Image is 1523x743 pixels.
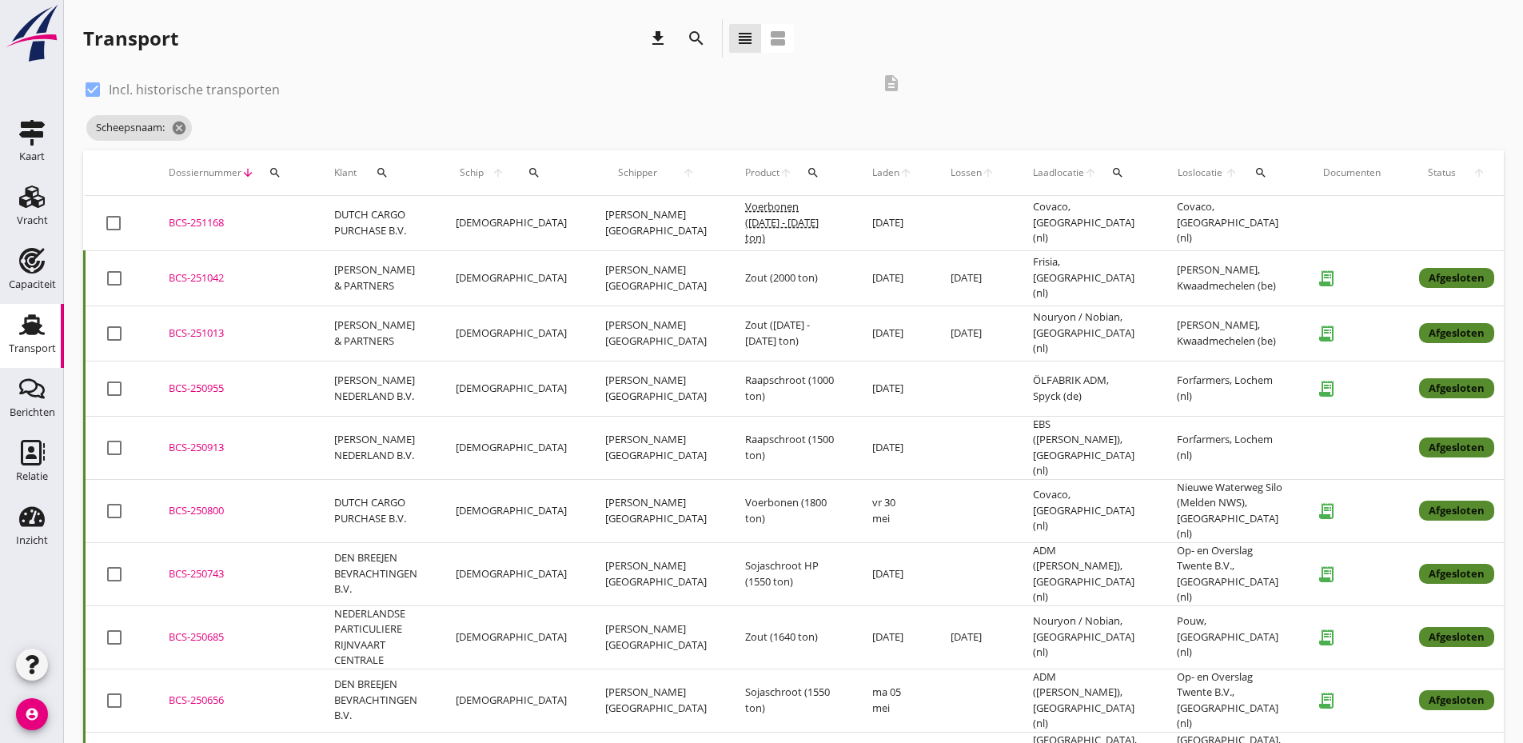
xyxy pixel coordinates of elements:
[9,343,56,354] div: Transport
[1419,166,1465,180] span: Status
[169,381,296,397] div: BCS-250955
[437,605,586,669] td: [DEMOGRAPHIC_DATA]
[169,629,296,645] div: BCS-250685
[315,416,437,479] td: [PERSON_NAME] NEDERLAND B.V.
[872,166,899,180] span: Laden
[853,361,931,416] td: [DATE]
[586,479,726,542] td: [PERSON_NAME][GEOGRAPHIC_DATA]
[726,416,853,479] td: Raapschroot (1500 ton)
[1419,437,1494,458] div: Afgesloten
[3,4,61,63] img: logo-small.a267ee39.svg
[16,471,48,481] div: Relatie
[605,166,669,180] span: Schipper
[1419,564,1494,585] div: Afgesloten
[1419,690,1494,711] div: Afgesloten
[951,166,982,180] span: Lossen
[1310,621,1342,653] i: receipt_long
[726,479,853,542] td: Voerbonen (1800 ton)
[315,479,437,542] td: DUTCH CARGO PURCHASE B.V.
[437,416,586,479] td: [DEMOGRAPHIC_DATA]
[1014,416,1158,479] td: EBS ([PERSON_NAME]), [GEOGRAPHIC_DATA] (nl)
[19,151,45,162] div: Kaart
[241,166,254,179] i: arrow_downward
[109,82,280,98] label: Incl. historische transporten
[86,115,192,141] span: Scheepsnaam:
[171,120,187,136] i: cancel
[899,166,912,179] i: arrow_upward
[1310,685,1342,717] i: receipt_long
[586,542,726,605] td: [PERSON_NAME][GEOGRAPHIC_DATA]
[853,479,931,542] td: vr 30 mei
[931,605,1014,669] td: [DATE]
[1419,627,1494,648] div: Afgesloten
[586,605,726,669] td: [PERSON_NAME][GEOGRAPHIC_DATA]
[437,361,586,416] td: [DEMOGRAPHIC_DATA]
[315,361,437,416] td: [PERSON_NAME] NEDERLAND B.V.
[169,503,296,519] div: BCS-250800
[437,196,586,251] td: [DEMOGRAPHIC_DATA]
[1419,501,1494,521] div: Afgesloten
[1310,373,1342,405] i: receipt_long
[169,326,296,342] div: BCS-251013
[768,29,787,48] i: view_agenda
[1158,306,1304,361] td: [PERSON_NAME], Kwaadmechelen (be)
[745,166,779,180] span: Product
[376,166,389,179] i: search
[1310,318,1342,350] i: receipt_long
[1224,166,1239,179] i: arrow_upward
[726,361,853,416] td: Raapschroot (1000 ton)
[456,166,488,180] span: Schip
[1254,166,1267,179] i: search
[315,605,437,669] td: NEDERLANDSE PARTICULIERE RIJNVAART CENTRALE
[1158,361,1304,416] td: Forfarmers, Lochem (nl)
[1014,250,1158,306] td: Frisia, [GEOGRAPHIC_DATA] (nl)
[1158,605,1304,669] td: Pouw, [GEOGRAPHIC_DATA] (nl)
[315,669,437,732] td: DEN BREEJEN BEVRACHTINGEN B.V.
[853,542,931,605] td: [DATE]
[687,29,706,48] i: search
[437,250,586,306] td: [DEMOGRAPHIC_DATA]
[726,605,853,669] td: Zout (1640 ton)
[586,416,726,479] td: [PERSON_NAME][GEOGRAPHIC_DATA]
[437,542,586,605] td: [DEMOGRAPHIC_DATA]
[83,26,178,51] div: Transport
[586,306,726,361] td: [PERSON_NAME][GEOGRAPHIC_DATA]
[1111,166,1124,179] i: search
[586,361,726,416] td: [PERSON_NAME][GEOGRAPHIC_DATA]
[586,250,726,306] td: [PERSON_NAME][GEOGRAPHIC_DATA]
[437,669,586,732] td: [DEMOGRAPHIC_DATA]
[779,166,792,179] i: arrow_upward
[169,440,296,456] div: BCS-250913
[1014,479,1158,542] td: Covaco, [GEOGRAPHIC_DATA] (nl)
[736,29,755,48] i: view_headline
[1014,196,1158,251] td: Covaco, [GEOGRAPHIC_DATA] (nl)
[745,199,819,245] span: Voerbonen ([DATE] - [DATE] ton)
[1419,323,1494,344] div: Afgesloten
[437,306,586,361] td: [DEMOGRAPHIC_DATA]
[315,250,437,306] td: [PERSON_NAME] & PARTNERS
[853,669,931,732] td: ma 05 mei
[169,166,241,180] span: Dossiernummer
[169,215,296,231] div: BCS-251168
[17,215,48,226] div: Vracht
[1014,361,1158,416] td: ÖLFABRIK ADM, Spyck (de)
[853,605,931,669] td: [DATE]
[931,306,1014,361] td: [DATE]
[853,306,931,361] td: [DATE]
[1033,166,1084,180] span: Laadlocatie
[488,166,508,179] i: arrow_upward
[648,29,668,48] i: download
[1419,378,1494,399] div: Afgesloten
[1310,495,1342,527] i: receipt_long
[9,279,56,290] div: Capaciteit
[931,250,1014,306] td: [DATE]
[1323,166,1381,180] div: Documenten
[1014,542,1158,605] td: ADM ([PERSON_NAME]), [GEOGRAPHIC_DATA] (nl)
[1014,306,1158,361] td: Nouryon / Nobian, [GEOGRAPHIC_DATA] (nl)
[169,270,296,286] div: BCS-251042
[1014,605,1158,669] td: Nouryon / Nobian, [GEOGRAPHIC_DATA] (nl)
[1158,479,1304,542] td: Nieuwe Waterweg Silo (Melden NWS), [GEOGRAPHIC_DATA] (nl)
[169,566,296,582] div: BCS-250743
[1310,262,1342,294] i: receipt_long
[1158,416,1304,479] td: Forfarmers, Lochem (nl)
